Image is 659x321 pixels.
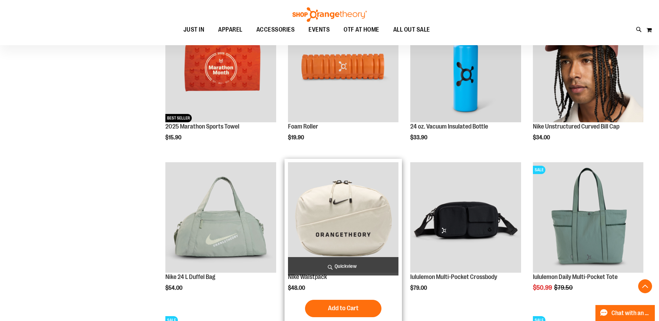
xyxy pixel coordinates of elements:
[410,162,521,273] img: lululemon Multi-Pocket Crossbody
[162,8,279,158] div: product
[288,273,327,280] a: Nike Waistpack
[533,284,553,291] span: $50.99
[407,8,524,158] div: product
[595,305,655,321] button: Chat with an Expert
[410,12,521,123] a: 24 oz. Vacuum Insulated BottleNEW
[288,162,398,273] img: Nike Waistpack
[529,8,647,158] div: product
[288,257,398,275] a: Quickview
[533,134,551,141] span: $34.00
[344,22,379,38] span: OTF AT HOME
[529,159,647,309] div: product
[288,12,398,123] a: Foam RollerNEW
[291,7,368,22] img: Shop Orangetheory
[410,285,428,291] span: $79.00
[162,159,279,309] div: product
[288,134,305,141] span: $19.90
[165,162,276,274] a: Nike 24 L Duffel Bag
[308,22,330,38] span: EVENTS
[638,279,652,293] button: Back To Top
[410,12,521,122] img: 24 oz. Vacuum Insulated Bottle
[165,162,276,273] img: Nike 24 L Duffel Bag
[183,22,205,38] span: JUST IN
[554,284,574,291] span: $79.50
[165,285,183,291] span: $54.00
[407,159,524,309] div: product
[533,162,643,273] img: lululemon Daily Multi-Pocket Tote
[288,12,398,122] img: Foam Roller
[393,22,430,38] span: ALL OUT SALE
[533,123,619,130] a: Nike Unstructured Curved Bill Cap
[533,166,545,174] span: SALE
[533,12,643,123] a: Nike Unstructured Curved Bill Cap
[165,12,276,122] img: 2025 Marathon Sports Towel
[410,134,428,141] span: $33.90
[410,162,521,274] a: lululemon Multi-Pocket Crossbody
[165,123,239,130] a: 2025 Marathon Sports Towel
[288,123,318,130] a: Foam Roller
[165,114,192,122] span: BEST SELLER
[410,123,488,130] a: 24 oz. Vacuum Insulated Bottle
[165,134,182,141] span: $15.90
[288,285,306,291] span: $48.00
[218,22,242,38] span: APPAREL
[410,273,497,280] a: lululemon Multi-Pocket Crossbody
[533,273,618,280] a: lululemon Daily Multi-Pocket Tote
[285,8,402,158] div: product
[533,12,643,122] img: Nike Unstructured Curved Bill Cap
[533,162,643,274] a: lululemon Daily Multi-Pocket ToteSALE
[305,300,381,317] button: Add to Cart
[165,273,215,280] a: Nike 24 L Duffel Bag
[256,22,295,38] span: ACCESSORIES
[611,310,651,316] span: Chat with an Expert
[288,162,398,274] a: Nike Waistpack
[328,304,359,312] span: Add to Cart
[165,12,276,123] a: 2025 Marathon Sports TowelNEWBEST SELLER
